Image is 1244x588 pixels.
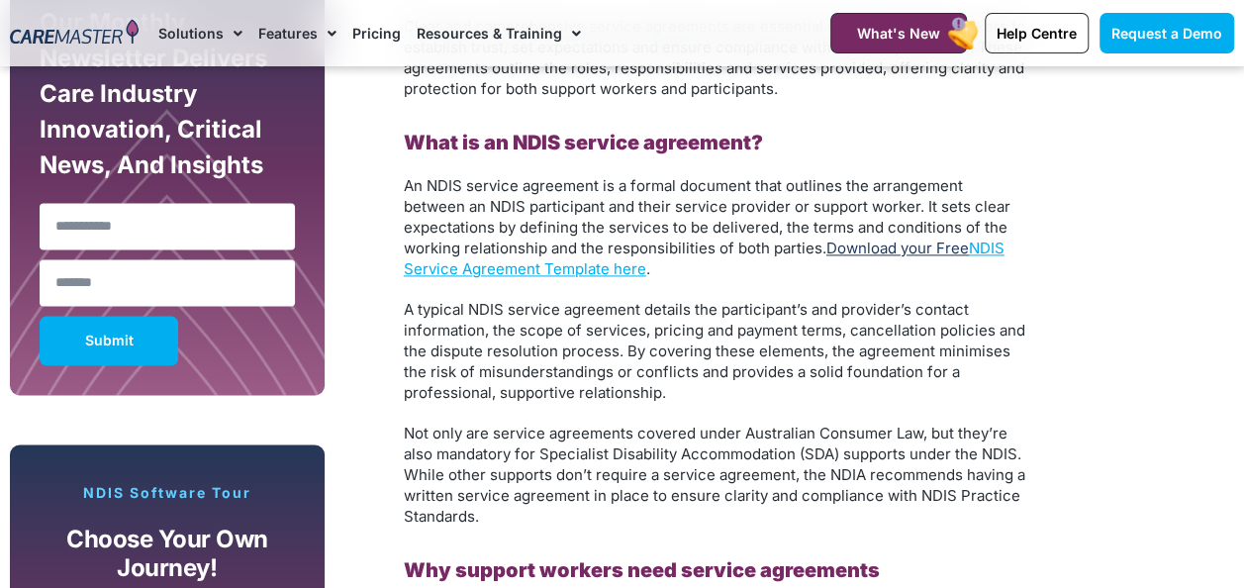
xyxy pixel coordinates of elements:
span: Submit [85,336,134,345]
span: Help Centre [997,25,1077,42]
span: Request a Demo [1111,25,1222,42]
p: . [404,175,1027,279]
p: Choose your own journey! [45,526,290,582]
b: What is an NDIS service agreement? [404,131,763,154]
button: Submit [40,316,178,365]
a: Download your Free [826,239,969,257]
b: Why support workers need service agreements [404,558,880,582]
span: A typical NDIS service agreement details the participant’s and provider’s contact information, th... [404,300,1025,402]
a: Request a Demo [1100,13,1234,53]
img: CareMaster Logo [10,19,139,48]
span: Not only are service agreements covered under Australian Consumer Law, but they’re also mandatory... [404,424,1025,526]
a: What's New [830,13,967,53]
p: NDIS Software Tour [30,484,305,502]
a: NDIS Service Agreement Template here [404,239,1005,278]
span: An NDIS service agreement is a formal document that outlines the arrangement between an NDIS part... [404,176,1010,257]
span: What's New [857,25,940,42]
a: Help Centre [985,13,1089,53]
